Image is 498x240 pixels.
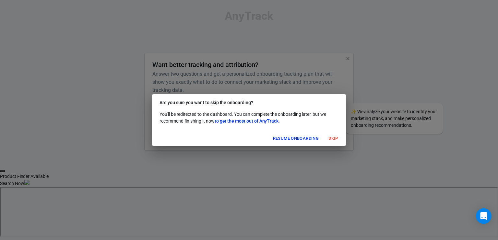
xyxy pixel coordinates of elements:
[152,94,346,111] h2: Are you sure you want to skip the onboarding?
[476,208,492,224] div: Open Intercom Messenger
[160,111,338,125] p: You'll be redirected to the dashboard. You can complete the onboarding later, but we recommend fi...
[215,118,279,124] span: to get the most out of AnyTrack
[323,134,344,144] button: Skip
[271,134,320,144] button: Resume onboarding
